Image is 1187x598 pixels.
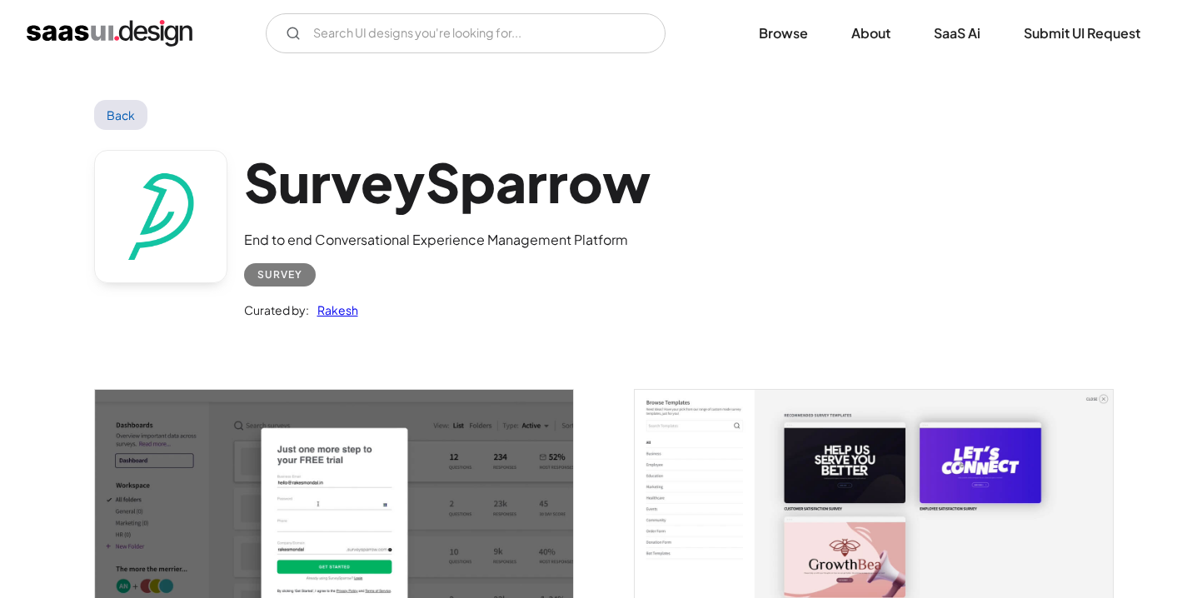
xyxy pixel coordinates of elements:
a: About [831,15,910,52]
a: Browse [739,15,828,52]
input: Search UI designs you're looking for... [266,13,666,53]
div: Survey [257,265,302,285]
a: Submit UI Request [1004,15,1160,52]
a: Back [94,100,148,130]
div: End to end Conversational Experience Management Platform [244,230,651,250]
a: Rakesh [309,300,358,320]
form: Email Form [266,13,666,53]
div: Curated by: [244,300,309,320]
a: SaaS Ai [914,15,1000,52]
a: home [27,20,192,47]
h1: SurveySparrow [244,150,651,214]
